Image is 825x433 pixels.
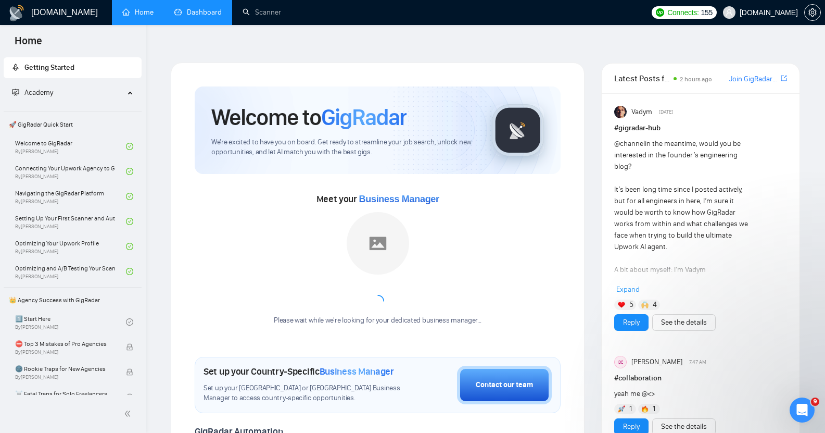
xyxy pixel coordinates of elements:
span: Connects: [667,7,699,18]
span: [PERSON_NAME] [631,356,682,368]
span: Latest Posts from the GigRadar Community [614,72,670,85]
button: Reply [614,314,649,331]
div: Please wait while we're looking for your dedicated business manager... [268,316,488,326]
a: Reply [623,421,640,432]
span: 🚀 GigRadar Quick Start [5,114,141,135]
img: 🙌 [641,301,649,308]
a: 1️⃣ Start HereBy[PERSON_NAME] [15,311,126,333]
a: See the details [661,421,707,432]
span: 1 [653,404,655,414]
span: check-circle [126,318,133,326]
span: ☠️ Fatal Traps for Solo Freelancers [15,389,115,399]
a: searchScanner [243,8,281,17]
h1: Set up your Country-Specific [204,366,394,377]
a: Reply [623,317,640,328]
span: 9 [811,398,819,406]
a: Join GigRadar Slack Community [729,73,779,85]
span: lock [126,393,133,401]
a: Optimizing Your Upwork ProfileBy[PERSON_NAME] [15,235,126,258]
button: setting [804,4,821,21]
span: Getting Started [24,63,74,72]
img: Vadym [614,106,627,118]
span: ⛔ Top 3 Mistakes of Pro Agencies [15,339,115,349]
h1: Welcome to [211,103,407,131]
span: user [726,9,733,16]
button: Contact our team [457,366,552,404]
span: 1 [629,404,632,414]
span: check-circle [126,243,133,250]
button: See the details [652,314,716,331]
div: yeah me @<> [614,388,752,400]
span: GigRadar [321,103,407,131]
span: Meet your [316,193,439,205]
iframe: Intercom live chat [790,398,815,423]
span: Academy [12,88,53,97]
div: Contact our team [476,379,533,391]
img: ❤️ [618,301,625,308]
span: check-circle [126,143,133,150]
a: homeHome [122,8,154,17]
span: lock [126,368,133,376]
span: check-circle [126,218,133,225]
span: [DATE] [659,107,673,117]
a: Connecting Your Upwork Agency to GigRadarBy[PERSON_NAME] [15,160,126,183]
span: lock [126,343,133,351]
h1: # gigradar-hub [614,122,787,134]
span: By [PERSON_NAME] [15,349,115,355]
span: Home [6,33,50,55]
a: Setting Up Your First Scanner and Auto-BidderBy[PERSON_NAME] [15,210,126,233]
div: DE [615,356,626,368]
span: check-circle [126,193,133,200]
a: Navigating the GigRadar PlatformBy[PERSON_NAME] [15,185,126,208]
span: 🌚 Rookie Traps for New Agencies [15,364,115,374]
li: Getting Started [4,57,142,78]
span: 155 [701,7,713,18]
h1: # collaboration [614,373,787,384]
span: Set up your [GEOGRAPHIC_DATA] or [GEOGRAPHIC_DATA] Business Manager to access country-specific op... [204,383,405,403]
span: @channel [614,139,645,148]
a: export [781,73,787,83]
span: loading [369,292,387,310]
a: dashboardDashboard [174,8,222,17]
a: See the details [661,317,707,328]
img: 🔥 [641,405,649,413]
a: setting [804,8,821,17]
span: 5 [629,300,633,310]
img: upwork-logo.png [656,8,664,17]
span: fund-projection-screen [12,89,19,96]
a: Welcome to GigRadarBy[PERSON_NAME] [15,135,126,158]
span: Business Manager [359,194,439,204]
img: placeholder.png [347,212,409,275]
span: export [781,74,787,82]
span: Expand [616,285,640,294]
span: double-left [124,409,134,419]
span: By [PERSON_NAME] [15,374,115,380]
img: logo [8,5,25,21]
span: Business Manager [320,366,394,377]
span: Academy [24,88,53,97]
img: 🚀 [618,405,625,413]
span: check-circle [126,268,133,275]
span: 4 [653,300,657,310]
span: check-circle [126,168,133,175]
span: rocket [12,64,19,71]
span: 2 hours ago [680,76,712,83]
img: gigradar-logo.png [492,104,544,156]
span: We're excited to have you on board. Get ready to streamline your job search, unlock new opportuni... [211,138,475,157]
span: Vadym [631,106,652,118]
span: 7:47 AM [689,357,706,367]
a: Optimizing and A/B Testing Your Scanner for Better ResultsBy[PERSON_NAME] [15,260,126,283]
span: 👑 Agency Success with GigRadar [5,290,141,311]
